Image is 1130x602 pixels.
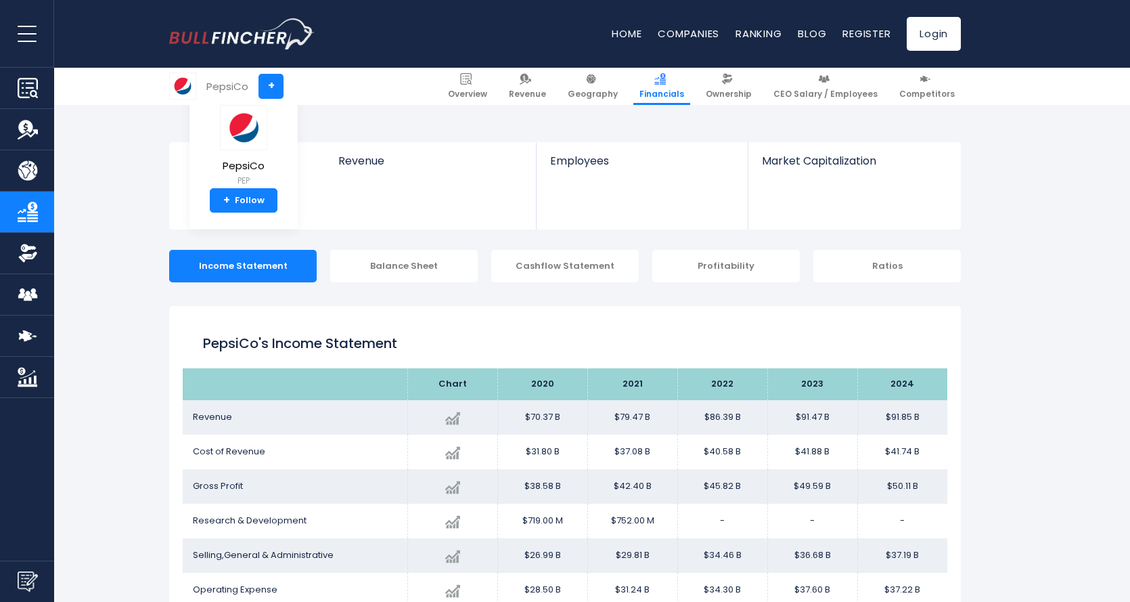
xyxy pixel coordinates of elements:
[497,538,587,573] td: $26.99 B
[767,538,857,573] td: $36.68 B
[658,26,719,41] a: Companies
[899,89,955,100] span: Competitors
[193,583,277,596] span: Operating Expense
[169,250,317,282] div: Income Statement
[857,504,947,538] td: -
[193,514,307,527] span: Research & Development
[562,68,624,105] a: Geography
[857,400,947,435] td: $91.85 B
[677,435,767,469] td: $40.58 B
[497,435,587,469] td: $31.80 B
[220,175,267,187] small: PEP
[677,538,767,573] td: $34.46 B
[220,105,267,150] img: PEP logo
[497,400,587,435] td: $70.37 B
[219,104,268,189] a: PepsiCo PEP
[537,142,747,190] a: Employees
[587,368,677,400] th: 2021
[491,250,639,282] div: Cashflow Statement
[612,26,641,41] a: Home
[497,469,587,504] td: $38.58 B
[330,250,478,282] div: Balance Sheet
[258,74,284,99] a: +
[448,89,487,100] span: Overview
[767,68,884,105] a: CEO Salary / Employees
[633,68,690,105] a: Financials
[857,435,947,469] td: $41.74 B
[767,368,857,400] th: 2023
[706,89,752,100] span: Ownership
[193,445,265,458] span: Cost of Revenue
[203,333,927,353] h1: PepsiCo's Income Statement
[497,368,587,400] th: 2020
[893,68,961,105] a: Competitors
[18,243,38,263] img: Ownership
[587,469,677,504] td: $42.40 B
[169,18,315,49] a: Go to homepage
[773,89,878,100] span: CEO Salary / Employees
[857,368,947,400] th: 2024
[193,410,232,423] span: Revenue
[220,160,267,172] span: PepsiCo
[857,469,947,504] td: $50.11 B
[170,73,196,99] img: PEP logo
[550,154,733,167] span: Employees
[767,504,857,538] td: -
[857,538,947,573] td: $37.19 B
[767,400,857,435] td: $91.47 B
[210,188,277,213] a: +Follow
[736,26,782,41] a: Ranking
[338,154,523,167] span: Revenue
[193,549,334,561] span: Selling,General & Administrative
[587,435,677,469] td: $37.08 B
[767,469,857,504] td: $49.59 B
[907,17,961,51] a: Login
[407,368,497,400] th: Chart
[798,26,826,41] a: Blog
[813,250,961,282] div: Ratios
[503,68,552,105] a: Revenue
[677,469,767,504] td: $45.82 B
[762,154,946,167] span: Market Capitalization
[193,479,243,492] span: Gross Profit
[587,538,677,573] td: $29.81 B
[169,18,315,49] img: bullfincher logo
[568,89,618,100] span: Geography
[325,142,537,190] a: Revenue
[748,142,959,190] a: Market Capitalization
[497,504,587,538] td: $719.00 M
[206,79,248,94] div: PepsiCo
[700,68,758,105] a: Ownership
[442,68,493,105] a: Overview
[652,250,800,282] div: Profitability
[587,504,677,538] td: $752.00 M
[509,89,546,100] span: Revenue
[223,194,230,207] strong: +
[639,89,684,100] span: Financials
[677,368,767,400] th: 2022
[767,435,857,469] td: $41.88 B
[677,400,767,435] td: $86.39 B
[842,26,890,41] a: Register
[677,504,767,538] td: -
[587,400,677,435] td: $79.47 B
